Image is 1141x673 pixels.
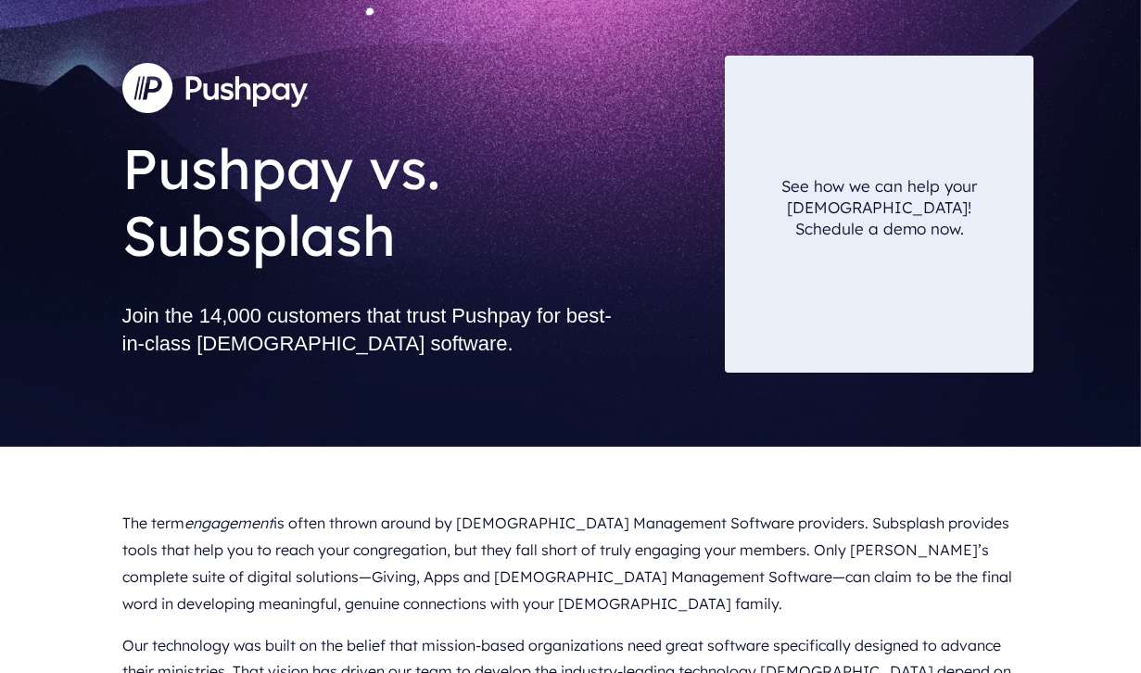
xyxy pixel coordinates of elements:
h1: Pushpay vs. Subsplash [122,121,711,273]
p: The term is often thrown around by [DEMOGRAPHIC_DATA] Management Software providers. Subsplash pr... [122,502,1020,624]
h2: Join the 14,000 customers that trust Pushpay for best-in-class [DEMOGRAPHIC_DATA] software. [122,287,711,373]
i: engagement [184,514,273,532]
p: See how we can help your [DEMOGRAPHIC_DATA]! Schedule a demo now. [754,175,1005,239]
